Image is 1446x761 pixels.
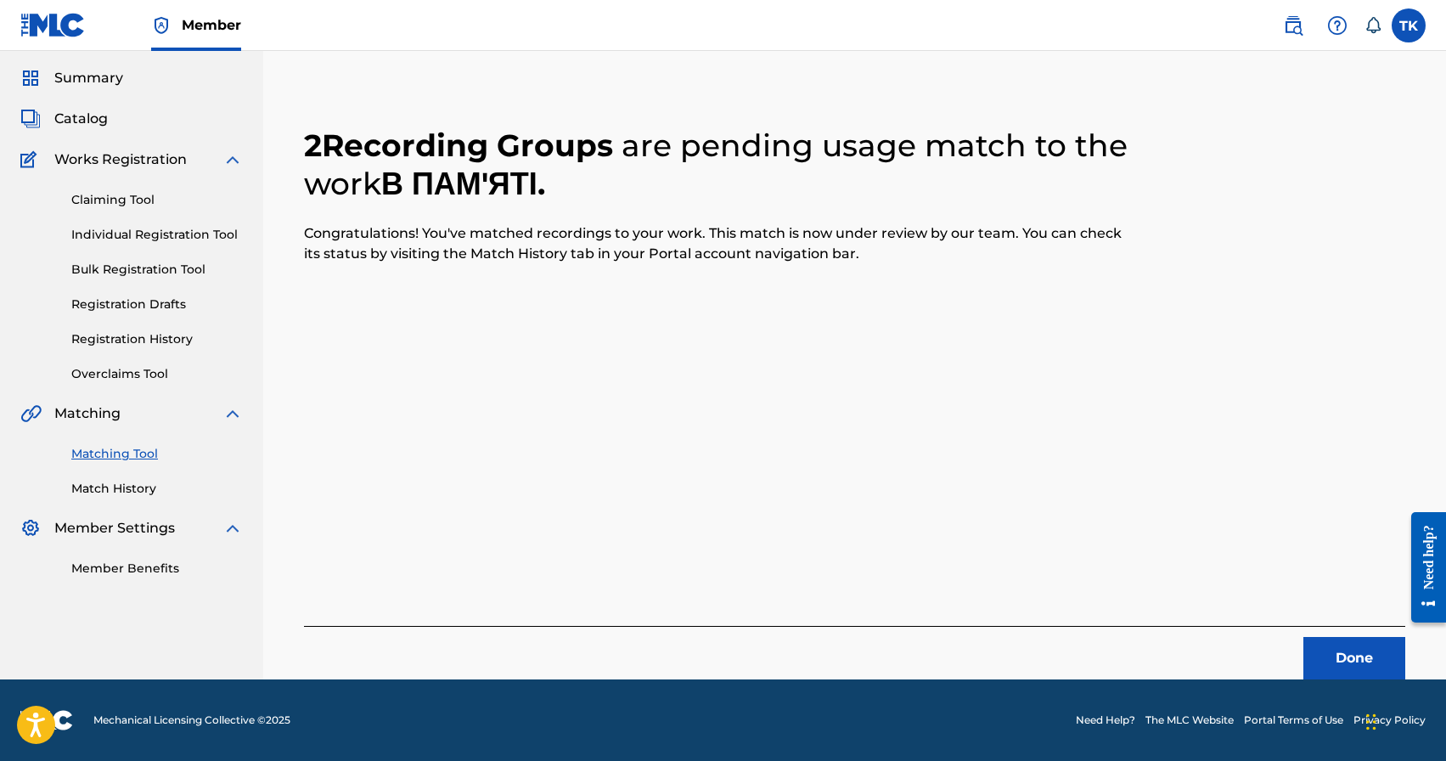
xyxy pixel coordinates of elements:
[71,296,243,313] a: Registration Drafts
[20,109,41,129] img: Catalog
[1327,15,1348,36] img: help
[71,480,243,498] a: Match History
[71,365,243,383] a: Overclaims Tool
[304,223,1130,264] p: Congratulations! You've matched recordings to your work. This match is now under review by our te...
[71,445,243,463] a: Matching Tool
[71,330,243,348] a: Registration History
[1276,8,1310,42] a: Public Search
[1361,679,1446,761] div: Виджет чата
[222,403,243,424] img: expand
[71,560,243,578] a: Member Benefits
[54,403,121,424] span: Matching
[71,226,243,244] a: Individual Registration Tool
[20,68,41,88] img: Summary
[151,15,172,36] img: Top Rightsholder
[54,149,187,170] span: Works Registration
[1364,17,1381,34] div: Notifications
[54,109,108,129] span: Catalog
[1145,713,1234,728] a: The MLC Website
[304,127,1128,202] span: are pending usage match to the work
[222,518,243,538] img: expand
[1366,696,1376,747] div: Перетащить
[20,109,108,129] a: CatalogCatalog
[54,68,123,88] span: Summary
[1244,713,1343,728] a: Portal Terms of Use
[1076,713,1135,728] a: Need Help?
[304,127,1130,203] h2: 2 Recording Groups В ПАМ'ЯТІ .
[20,403,42,424] img: Matching
[20,149,42,170] img: Works Registration
[1303,637,1405,679] button: Done
[1398,499,1446,635] iframe: Resource Center
[1283,15,1303,36] img: search
[1392,8,1426,42] div: User Menu
[71,261,243,279] a: Bulk Registration Tool
[71,191,243,209] a: Claiming Tool
[1353,713,1426,728] a: Privacy Policy
[1320,8,1354,42] div: Help
[1361,679,1446,761] iframe: Chat Widget
[182,15,241,35] span: Member
[20,13,86,37] img: MLC Logo
[93,713,290,728] span: Mechanical Licensing Collective © 2025
[20,68,123,88] a: SummarySummary
[20,710,73,730] img: logo
[222,149,243,170] img: expand
[20,518,41,538] img: Member Settings
[54,518,175,538] span: Member Settings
